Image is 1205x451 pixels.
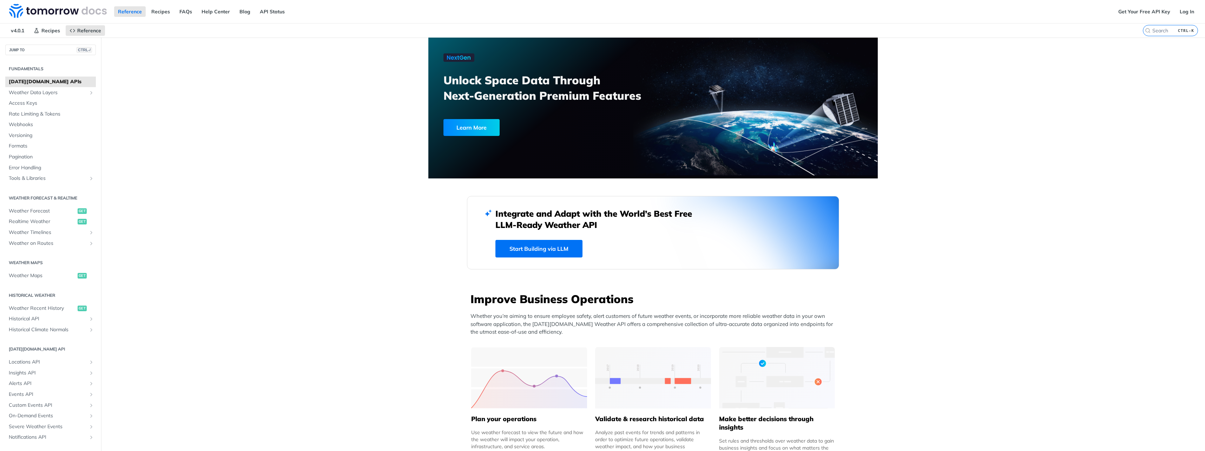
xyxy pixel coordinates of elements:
[9,240,87,247] span: Weather on Routes
[9,121,94,128] span: Webhooks
[719,347,835,408] img: a22d113-group-496-32x.svg
[5,227,96,238] a: Weather TimelinesShow subpages for Weather Timelines
[443,53,474,62] img: NextGen
[7,25,28,36] span: v4.0.1
[9,380,87,387] span: Alerts API
[5,314,96,324] a: Historical APIShow subpages for Historical API
[719,415,835,432] h5: Make better decisions through insights
[495,208,703,230] h2: Integrate and Adapt with the World’s Best Free LLM-Ready Weather API
[88,316,94,322] button: Show subpages for Historical API
[88,413,94,419] button: Show subpages for On-Demand Events
[5,216,96,227] a: Realtime Weatherget
[88,327,94,333] button: Show subpages for Historical Climate Normals
[5,346,96,352] h2: [DATE][DOMAIN_NAME] API
[1145,28,1151,33] svg: Search
[9,402,87,409] span: Custom Events API
[66,25,105,36] a: Reference
[88,241,94,246] button: Show subpages for Weather on Routes
[5,411,96,421] a: On-Demand EventsShow subpages for On-Demand Events
[5,368,96,378] a: Insights APIShow subpages for Insights API
[114,6,146,17] a: Reference
[9,326,87,333] span: Historical Climate Normals
[443,119,500,136] div: Learn More
[9,111,94,118] span: Rate Limiting & Tokens
[471,429,587,450] div: Use weather forecast to view the future and how the weather will impact your operation, infrastru...
[443,119,617,136] a: Learn More
[9,153,94,161] span: Pagination
[1176,27,1196,34] kbd: CTRL-K
[595,347,711,408] img: 13d7ca0-group-496-2.svg
[9,391,87,398] span: Events API
[595,415,711,423] h5: Validate & research historical data
[5,260,96,266] h2: Weather Maps
[5,206,96,216] a: Weather Forecastget
[9,175,87,182] span: Tools & Libraries
[9,229,87,236] span: Weather Timelines
[5,66,96,72] h2: Fundamentals
[5,109,96,119] a: Rate Limiting & Tokens
[5,163,96,173] a: Error Handling
[443,72,661,103] h3: Unlock Space Data Through Next-Generation Premium Features
[9,218,76,225] span: Realtime Weather
[9,370,87,377] span: Insights API
[5,173,96,184] a: Tools & LibrariesShow subpages for Tools & Libraries
[88,359,94,365] button: Show subpages for Locations API
[1176,6,1198,17] a: Log In
[88,176,94,181] button: Show subpages for Tools & Libraries
[9,164,94,171] span: Error Handling
[30,25,64,36] a: Recipes
[471,415,587,423] h5: Plan your operations
[5,421,96,432] a: Severe Weather EventsShow subpages for Severe Weather Events
[9,89,87,96] span: Weather Data Layers
[9,412,87,419] span: On-Demand Events
[9,359,87,366] span: Locations API
[88,403,94,408] button: Show subpages for Custom Events API
[5,87,96,98] a: Weather Data LayersShow subpages for Weather Data Layers
[9,4,107,18] img: Tomorrow.io Weather API Docs
[5,292,96,299] h2: Historical Weather
[88,392,94,397] button: Show subpages for Events API
[5,238,96,249] a: Weather on RoutesShow subpages for Weather on Routes
[147,6,174,17] a: Recipes
[176,6,196,17] a: FAQs
[5,98,96,109] a: Access Keys
[9,315,87,322] span: Historical API
[5,270,96,281] a: Weather Mapsget
[78,306,87,311] span: get
[5,400,96,411] a: Custom Events APIShow subpages for Custom Events API
[5,195,96,201] h2: Weather Forecast & realtime
[78,219,87,224] span: get
[1114,6,1174,17] a: Get Your Free API Key
[5,119,96,130] a: Webhooks
[5,130,96,141] a: Versioning
[77,47,92,53] span: CTRL-/
[470,312,839,336] p: Whether you’re aiming to ensure employee safety, alert customers of future weather events, or inc...
[9,423,87,430] span: Severe Weather Events
[88,424,94,430] button: Show subpages for Severe Weather Events
[9,132,94,139] span: Versioning
[88,230,94,235] button: Show subpages for Weather Timelines
[198,6,234,17] a: Help Center
[9,143,94,150] span: Formats
[9,305,76,312] span: Weather Recent History
[9,272,76,279] span: Weather Maps
[9,78,94,85] span: [DATE][DOMAIN_NAME] APIs
[256,6,289,17] a: API Status
[77,27,101,34] span: Reference
[5,357,96,367] a: Locations APIShow subpages for Locations API
[5,378,96,389] a: Alerts APIShow subpages for Alerts API
[5,389,96,400] a: Events APIShow subpages for Events API
[470,291,839,307] h3: Improve Business Operations
[236,6,254,17] a: Blog
[5,325,96,335] a: Historical Climate NormalsShow subpages for Historical Climate Normals
[78,208,87,214] span: get
[9,208,76,215] span: Weather Forecast
[471,347,587,408] img: 39565e8-group-4962x.svg
[88,434,94,440] button: Show subpages for Notifications API
[88,90,94,96] button: Show subpages for Weather Data Layers
[5,432,96,443] a: Notifications APIShow subpages for Notifications API
[5,77,96,87] a: [DATE][DOMAIN_NAME] APIs
[88,370,94,376] button: Show subpages for Insights API
[5,45,96,55] button: JUMP TOCTRL-/
[495,240,582,257] a: Start Building via LLM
